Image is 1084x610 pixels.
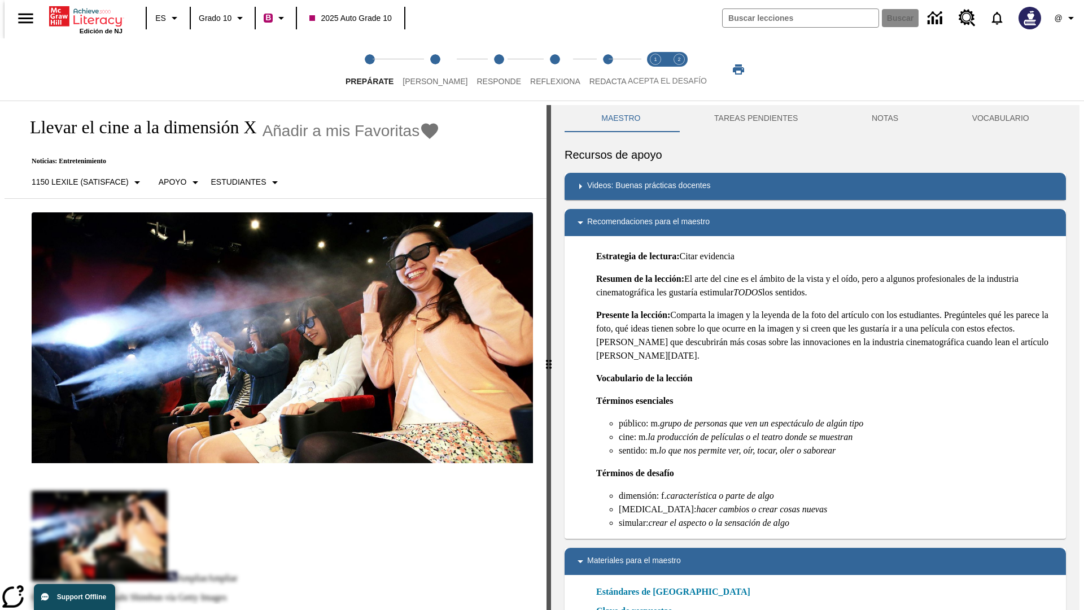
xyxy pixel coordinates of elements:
div: Recomendaciones para el maestro [565,209,1066,236]
li: sentido: m. [619,444,1057,457]
em: grupo de personas que ven un espectáculo de algún tipo [660,419,863,428]
button: Abrir el menú lateral [9,2,42,35]
button: Responde step 3 of 5 [467,38,530,101]
p: Videos: Buenas prácticas docentes [587,180,710,193]
a: Notificaciones [982,3,1012,33]
div: activity [551,105,1079,610]
input: Buscar campo [723,9,878,27]
span: ES [155,12,166,24]
text: 2 [677,56,680,62]
button: TAREAS PENDIENTES [677,105,835,132]
p: Materiales para el maestro [587,555,681,568]
button: Imprimir [720,59,757,80]
li: [MEDICAL_DATA]: [619,503,1057,516]
button: Grado: Grado 10, Elige un grado [194,8,251,28]
span: Redacta [589,77,627,86]
strong: Vocabulario de la lección [596,373,693,383]
div: reading [5,105,547,604]
button: Lee step 2 of 5 [394,38,477,101]
p: 1150 Lexile (Satisface) [32,176,129,188]
li: dimensión: f. [619,489,1057,503]
em: la producción de películas o el teatro donde se muestran [648,432,853,442]
h1: Llevar el cine a la dimensión X [18,117,257,138]
a: Estándares de [GEOGRAPHIC_DATA] [596,585,757,599]
p: Recomendaciones para el maestro [587,216,710,229]
span: @ [1054,12,1062,24]
div: Videos: Buenas prácticas docentes [565,173,1066,200]
strong: Términos esenciales [596,396,673,406]
span: B [265,11,271,25]
a: Centro de información [921,3,952,34]
span: Prepárate [346,77,394,86]
li: simular: [619,516,1057,530]
img: Avatar [1019,7,1041,29]
button: NOTAS [835,105,936,132]
strong: Términos de desafío [596,468,674,478]
img: El panel situado frente a los asientos rocía con agua nebulizada al feliz público en un cine equi... [32,212,533,463]
button: Lenguaje: ES, Selecciona un idioma [150,8,186,28]
p: Comparta la imagen y la leyenda de la foto del artículo con los estudiantes. Pregúnteles qué les ... [596,308,1057,363]
button: Acepta el desafío contesta step 2 of 2 [663,38,696,101]
button: Acepta el desafío lee step 1 of 2 [639,38,672,101]
span: Reflexiona [530,77,580,86]
div: Instructional Panel Tabs [565,105,1066,132]
span: Responde [477,77,521,86]
p: Estudiantes [211,176,266,188]
em: característica o parte de algo [666,491,773,500]
strong: Presente la lección [596,310,667,320]
button: Support Offline [34,584,115,610]
em: hacer cambios o crear cosas nuevas [696,504,827,514]
p: El arte del cine es el ámbito de la vista y el oído, pero a algunos profesionales de la industria... [596,272,1057,299]
button: Escoja un nuevo avatar [1012,3,1048,33]
em: lo que nos permite ver, oír, tocar, oler o saborear [659,446,836,455]
span: [PERSON_NAME] [403,77,467,86]
em: crear el aspecto o la sensación de algo [648,518,789,528]
button: Seleccione Lexile, 1150 Lexile (Satisface) [27,172,148,193]
span: ACEPTA EL DESAFÍO [628,76,707,85]
span: Support Offline [57,593,106,601]
button: Boost El color de la clase es rojo violeta. Cambiar el color de la clase. [259,8,292,28]
em: TODOS [733,287,762,297]
div: Portada [49,4,123,34]
strong: : [667,310,670,320]
p: Noticias: Entretenimiento [18,157,440,165]
button: VOCABULARIO [935,105,1066,132]
button: Añadir a mis Favoritas - Llevar el cine a la dimensión X [263,121,440,141]
text: 1 [654,56,657,62]
button: Prepárate step 1 of 5 [336,38,403,101]
button: Seleccionar estudiante [207,172,286,193]
span: 2025 Auto Grade 10 [309,12,391,24]
button: Perfil/Configuración [1048,8,1084,28]
div: Materiales para el maestro [565,548,1066,575]
button: Reflexiona step 4 of 5 [521,38,589,101]
span: Añadir a mis Favoritas [263,122,420,140]
button: Redacta step 5 of 5 [580,38,636,101]
span: Edición de NJ [80,28,123,34]
button: Tipo de apoyo, Apoyo [154,172,207,193]
button: Maestro [565,105,677,132]
h6: Recursos de apoyo [565,146,1066,164]
span: Grado 10 [199,12,231,24]
div: Pulsa la tecla de intro o la barra espaciadora y luego presiona las flechas de derecha e izquierd... [547,105,551,610]
p: Citar evidencia [596,250,1057,263]
a: Centro de recursos, Se abrirá en una pestaña nueva. [952,3,982,33]
strong: Resumen de la lección: [596,274,684,284]
li: cine: m. [619,430,1057,444]
li: público: m. [619,417,1057,430]
p: Apoyo [159,176,187,188]
strong: Estrategia de lectura: [596,251,680,261]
